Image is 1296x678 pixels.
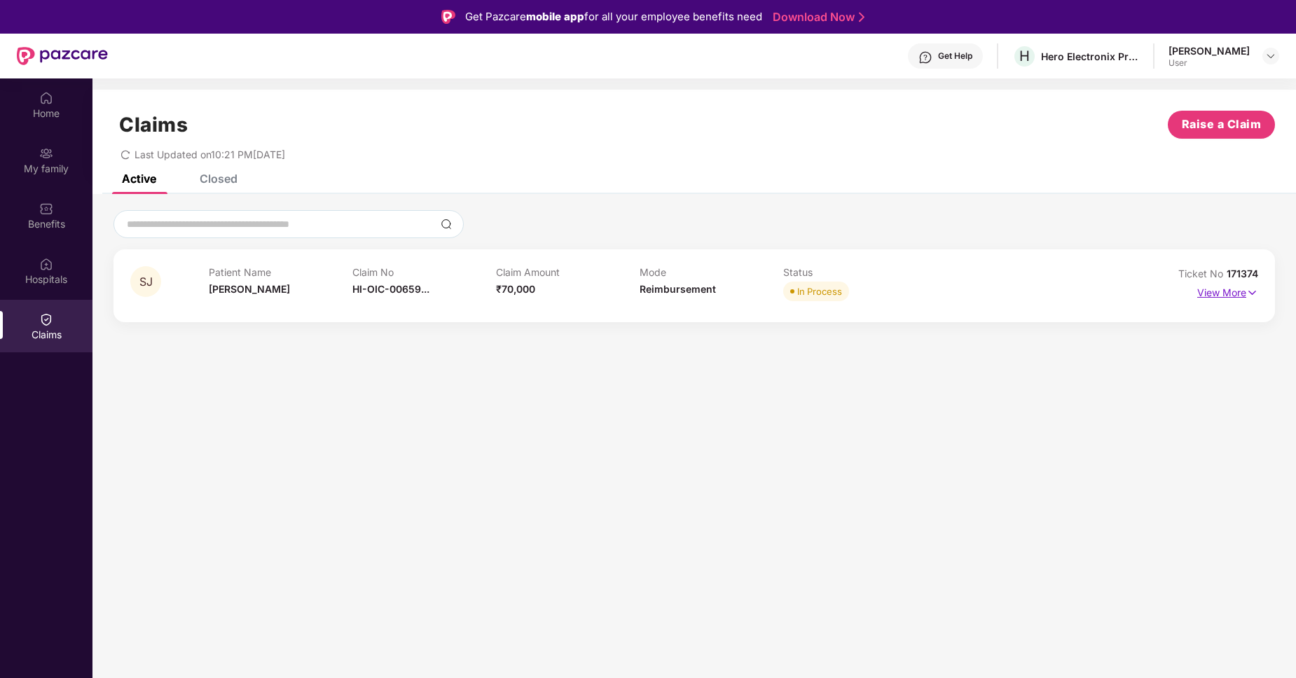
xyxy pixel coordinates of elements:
[39,202,53,216] img: svg+xml;base64,PHN2ZyBpZD0iQmVuZWZpdHMiIHhtbG5zPSJodHRwOi8vd3d3LnczLm9yZy8yMDAwL3N2ZyIgd2lkdGg9Ij...
[352,283,429,295] span: HI-OIC-00659...
[783,266,927,278] p: Status
[640,283,716,295] span: Reimbursement
[39,146,53,160] img: svg+xml;base64,PHN2ZyB3aWR0aD0iMjAiIGhlaWdodD0iMjAiIHZpZXdCb3g9IjAgMCAyMCAyMCIgZmlsbD0ibm9uZSIgeG...
[938,50,972,62] div: Get Help
[773,10,860,25] a: Download Now
[119,113,188,137] h1: Claims
[352,266,496,278] p: Claim No
[1169,57,1250,69] div: User
[1265,50,1276,62] img: svg+xml;base64,PHN2ZyBpZD0iRHJvcGRvd24tMzJ4MzIiIHhtbG5zPSJodHRwOi8vd3d3LnczLm9yZy8yMDAwL3N2ZyIgd2...
[496,266,640,278] p: Claim Amount
[526,10,584,23] strong: mobile app
[441,219,452,230] img: svg+xml;base64,PHN2ZyBpZD0iU2VhcmNoLTMyeDMyIiB4bWxucz0iaHR0cDovL3d3dy53My5vcmcvMjAwMC9zdmciIHdpZH...
[17,47,108,65] img: New Pazcare Logo
[496,283,535,295] span: ₹70,000
[1246,285,1258,300] img: svg+xml;base64,PHN2ZyB4bWxucz0iaHR0cDovL3d3dy53My5vcmcvMjAwMC9zdmciIHdpZHRoPSIxNyIgaGVpZ2h0PSIxNy...
[39,91,53,105] img: svg+xml;base64,PHN2ZyBpZD0iSG9tZSIgeG1sbnM9Imh0dHA6Ly93d3cudzMub3JnLzIwMDAvc3ZnIiB3aWR0aD0iMjAiIG...
[1169,44,1250,57] div: [PERSON_NAME]
[209,283,290,295] span: [PERSON_NAME]
[122,172,156,186] div: Active
[918,50,932,64] img: svg+xml;base64,PHN2ZyBpZD0iSGVscC0zMngzMiIgeG1sbnM9Imh0dHA6Ly93d3cudzMub3JnLzIwMDAvc3ZnIiB3aWR0aD...
[1178,268,1227,279] span: Ticket No
[1227,268,1258,279] span: 171374
[465,8,762,25] div: Get Pazcare for all your employee benefits need
[1019,48,1030,64] span: H
[1041,50,1139,63] div: Hero Electronix Private Limited
[1182,116,1262,133] span: Raise a Claim
[859,10,864,25] img: Stroke
[1197,282,1258,300] p: View More
[1168,111,1275,139] button: Raise a Claim
[441,10,455,24] img: Logo
[39,312,53,326] img: svg+xml;base64,PHN2ZyBpZD0iQ2xhaW0iIHhtbG5zPSJodHRwOi8vd3d3LnczLm9yZy8yMDAwL3N2ZyIgd2lkdGg9IjIwIi...
[135,148,285,160] span: Last Updated on 10:21 PM[DATE]
[209,266,352,278] p: Patient Name
[139,276,153,288] span: SJ
[200,172,237,186] div: Closed
[640,266,783,278] p: Mode
[120,148,130,160] span: redo
[39,257,53,271] img: svg+xml;base64,PHN2ZyBpZD0iSG9zcGl0YWxzIiB4bWxucz0iaHR0cDovL3d3dy53My5vcmcvMjAwMC9zdmciIHdpZHRoPS...
[797,284,842,298] div: In Process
